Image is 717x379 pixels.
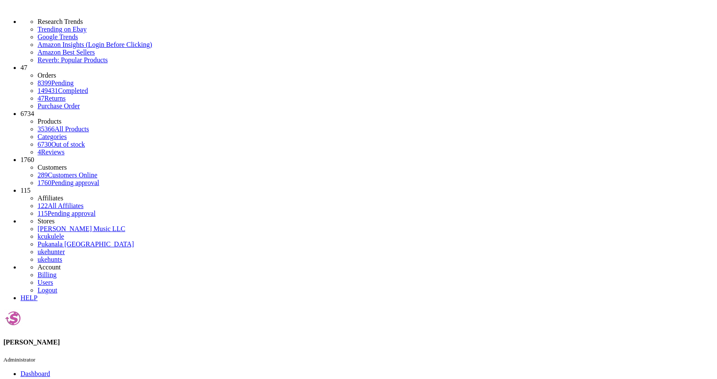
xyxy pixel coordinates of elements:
[3,338,714,346] h4: [PERSON_NAME]
[38,148,64,156] a: 4Reviews
[38,56,714,64] a: Reverb: Popular Products
[20,156,34,163] span: 1760
[38,202,48,209] span: 122
[38,141,85,148] a: 6730Out of stock
[3,309,23,328] img: Brandon Pearce
[38,125,89,133] a: 35366All Products
[38,79,51,87] span: 8399
[20,294,38,301] a: HELP
[20,370,50,377] a: Dashboard
[38,210,47,217] span: 115
[38,171,97,179] a: 289Customers Online
[38,164,714,171] li: Customers
[38,263,714,271] li: Account
[38,233,64,240] a: kcukulele
[3,356,35,363] small: Administrator
[38,87,58,94] span: 149431
[38,271,56,278] a: Billing
[38,240,134,248] a: Pukanala [GEOGRAPHIC_DATA]
[38,256,62,263] a: ukehunts
[38,95,44,102] span: 47
[38,49,714,56] a: Amazon Best Sellers
[20,64,27,71] span: 47
[38,125,55,133] span: 35366
[38,179,51,186] span: 1760
[38,26,714,33] a: Trending on Ebay
[38,217,714,225] li: Stores
[38,79,714,87] a: 8399Pending
[38,179,99,186] a: 1760Pending approval
[38,225,125,232] a: [PERSON_NAME] Music LLC
[38,141,51,148] span: 6730
[38,202,84,209] a: 122All Affiliates
[38,279,53,286] a: Users
[38,148,41,156] span: 4
[20,110,34,117] span: 6734
[38,286,57,294] a: Logout
[38,102,80,110] a: Purchase Order
[38,95,66,102] a: 47Returns
[38,41,714,49] a: Amazon Insights (Login Before Clicking)
[38,33,714,41] a: Google Trends
[20,187,30,194] span: 115
[38,72,714,79] li: Orders
[38,171,48,179] span: 289
[38,248,65,255] a: ukehunter
[38,18,714,26] li: Research Trends
[38,87,88,94] a: 149431Completed
[38,118,714,125] li: Products
[38,194,714,202] li: Affiliates
[38,210,96,217] a: 115Pending approval
[38,133,67,140] a: Categories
